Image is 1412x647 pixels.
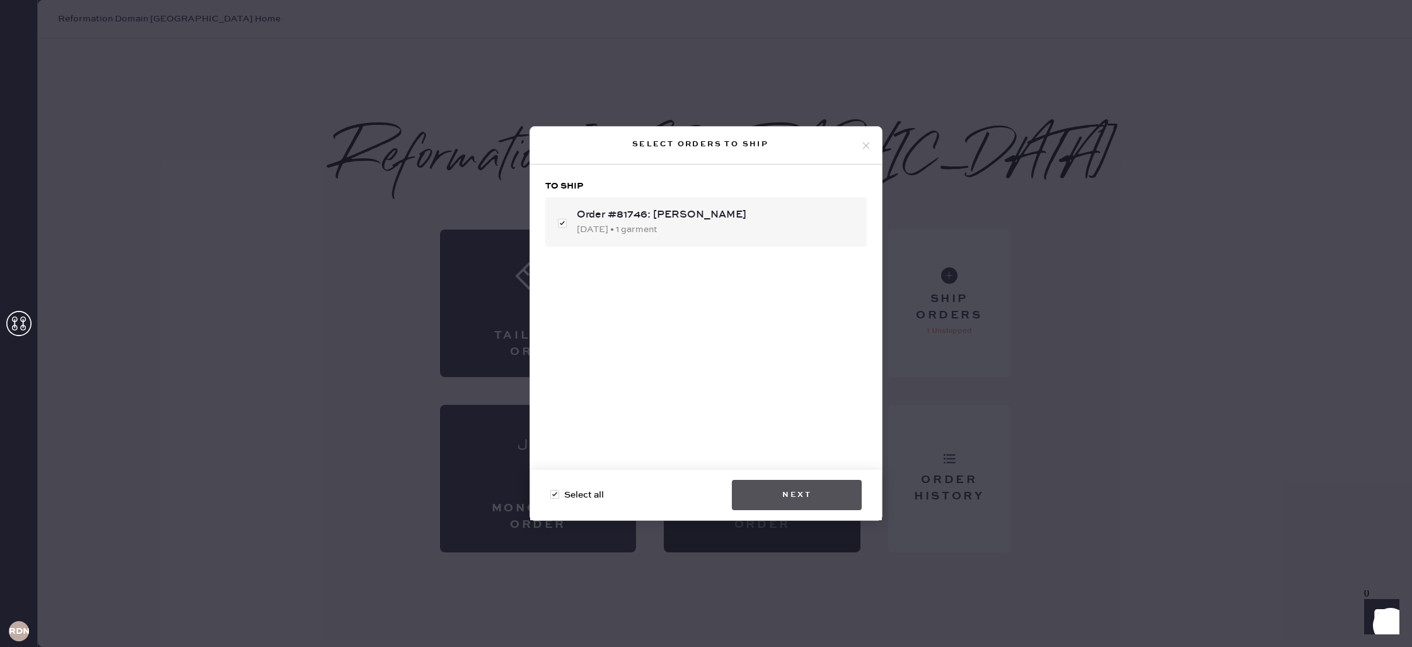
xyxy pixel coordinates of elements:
[9,627,29,636] h3: RDNA
[577,207,857,223] div: Order #81746: [PERSON_NAME]
[545,180,867,192] h3: To ship
[577,223,857,236] div: [DATE] • 1 garment
[732,480,862,510] button: Next
[1352,590,1406,644] iframe: Front Chat
[564,488,604,502] span: Select all
[540,137,860,152] div: Select orders to ship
